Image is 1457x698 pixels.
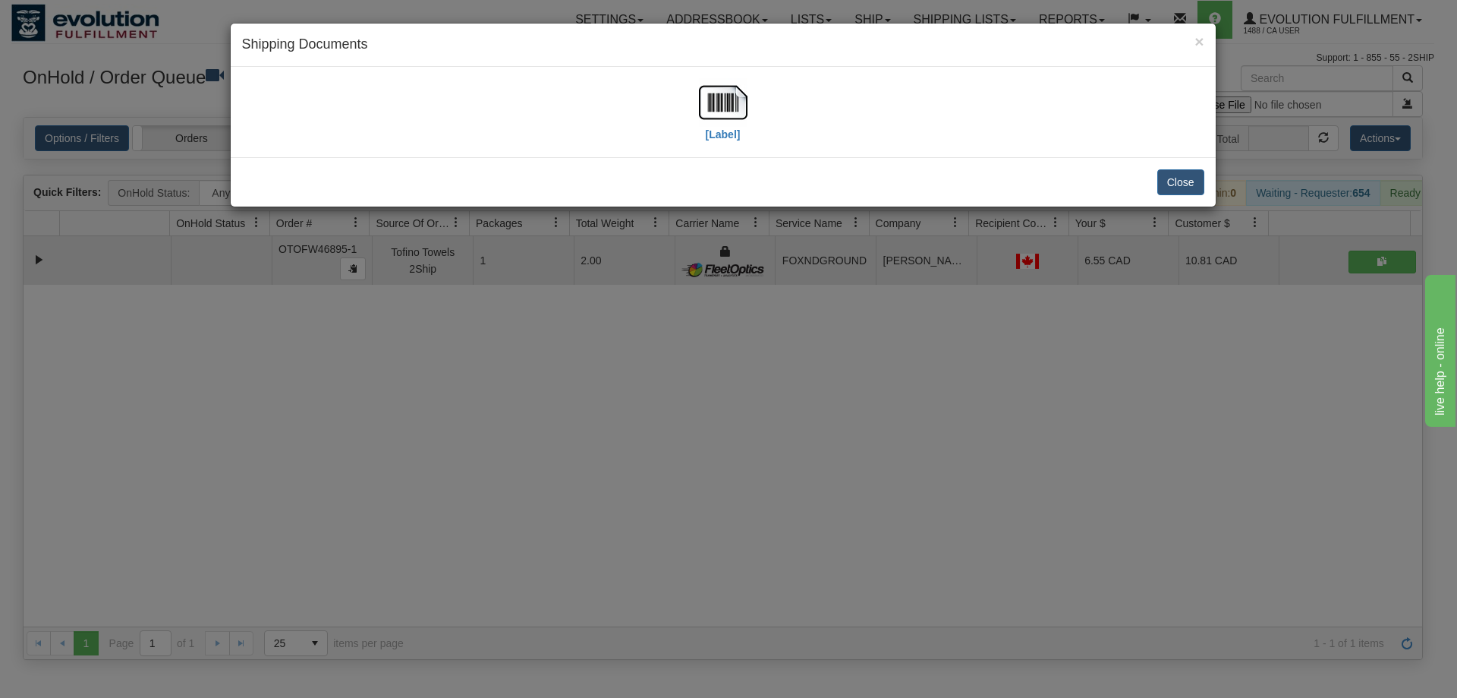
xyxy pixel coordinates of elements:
button: Close [1194,33,1204,49]
a: [Label] [699,95,747,140]
img: barcode.jpg [699,78,747,127]
div: live help - online [11,9,140,27]
label: [Label] [706,127,741,142]
span: × [1194,33,1204,50]
iframe: chat widget [1422,271,1455,426]
button: Close [1157,169,1204,195]
h4: Shipping Documents [242,35,1204,55]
